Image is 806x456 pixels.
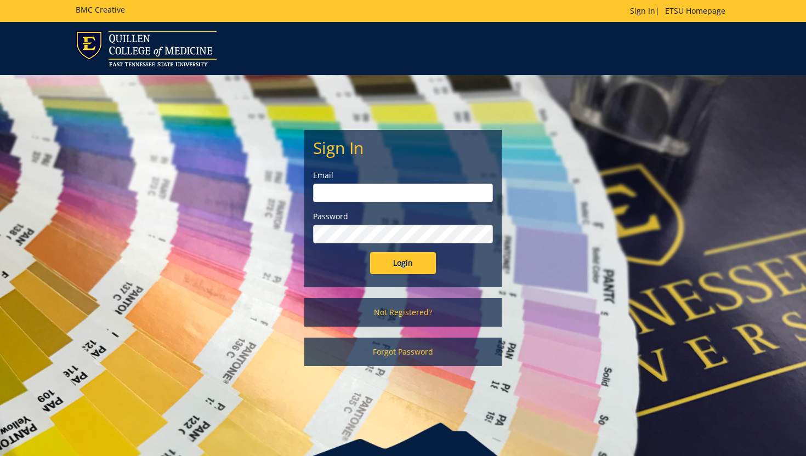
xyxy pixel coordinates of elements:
p: | [630,5,731,16]
h2: Sign In [313,139,493,157]
a: ETSU Homepage [660,5,731,16]
input: Login [370,252,436,274]
label: Password [313,211,493,222]
label: Email [313,170,493,181]
img: ETSU logo [76,31,217,66]
a: Not Registered? [304,298,502,327]
a: Sign In [630,5,655,16]
h5: BMC Creative [76,5,125,14]
a: Forgot Password [304,338,502,366]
